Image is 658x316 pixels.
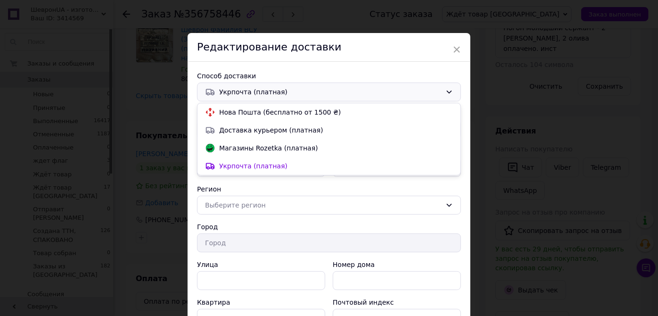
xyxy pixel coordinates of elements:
input: Город [197,233,461,252]
span: Нова Пошта (бесплатно от 1500 ₴) [219,108,453,117]
label: Квартира [197,299,230,306]
div: Регион [197,184,461,194]
span: Укрпочта (платная) [219,161,453,171]
label: Улица [197,261,218,268]
div: Выберите регион [205,200,442,210]
span: Магазины Rozetka (платная) [219,143,453,153]
div: Способ доставки [197,71,461,81]
label: Почтовый индекс [333,299,394,306]
span: × [452,42,461,58]
div: Редактирование доставки [188,33,470,62]
label: Номер дома [333,261,375,268]
div: Город [197,222,461,232]
span: Доставка курьером (платная) [219,125,453,135]
span: Укрпочта (платная) [219,87,442,97]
